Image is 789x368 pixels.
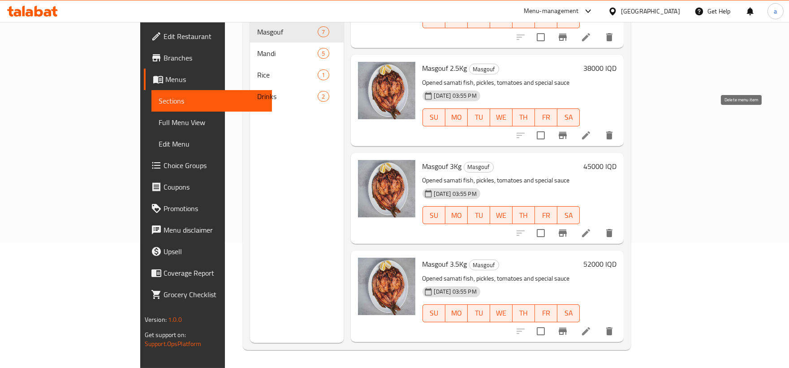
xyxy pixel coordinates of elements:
[427,209,442,222] span: SU
[144,26,272,47] a: Edit Restaurant
[445,108,468,126] button: MO
[471,13,487,26] span: TU
[427,111,442,124] span: SU
[423,77,580,88] p: Opened samati fish, pickles, tomatoes and special sauce
[561,209,576,222] span: SA
[423,160,462,173] span: Masgouf 3Kg
[583,62,617,74] h6: 38000 IQD
[561,111,576,124] span: SA
[621,6,680,16] div: [GEOGRAPHIC_DATA]
[164,182,265,192] span: Coupons
[490,108,513,126] button: WE
[151,112,272,133] a: Full Menu View
[318,48,329,59] div: items
[145,314,167,325] span: Version:
[318,69,329,80] div: items
[557,206,580,224] button: SA
[539,111,554,124] span: FR
[257,69,318,80] span: Rice
[358,62,415,119] img: Masgouf 2.5Kg
[552,320,573,342] button: Branch-specific-item
[250,21,344,43] div: Masgouf7
[552,222,573,244] button: Branch-specific-item
[513,304,535,322] button: TH
[431,91,480,100] span: [DATE] 03:55 PM
[774,6,777,16] span: a
[449,209,464,222] span: MO
[494,111,509,124] span: WE
[513,206,535,224] button: TH
[151,90,272,112] a: Sections
[531,224,550,242] span: Select to update
[250,64,344,86] div: Rice1
[464,162,494,173] div: Masgouf
[449,13,464,26] span: MO
[318,91,329,102] div: items
[539,307,554,320] span: FR
[427,13,442,26] span: SU
[144,284,272,305] a: Grocery Checklist
[318,92,328,101] span: 2
[599,125,620,146] button: delete
[165,74,265,85] span: Menus
[469,64,499,74] div: Masgouf
[531,322,550,341] span: Select to update
[257,48,318,59] div: Mandi
[471,307,487,320] span: TU
[561,307,576,320] span: SA
[423,175,580,186] p: Opened samati fish, pickles, tomatoes and special sauce
[599,222,620,244] button: delete
[516,111,531,124] span: TH
[524,6,579,17] div: Menu-management
[423,257,467,271] span: Masgouf 3.5Kg
[159,95,265,106] span: Sections
[516,13,531,26] span: TH
[144,69,272,90] a: Menus
[144,262,272,284] a: Coverage Report
[513,108,535,126] button: TH
[471,111,487,124] span: TU
[318,49,328,58] span: 5
[535,206,557,224] button: FR
[557,108,580,126] button: SA
[423,108,445,126] button: SU
[468,206,490,224] button: TU
[151,133,272,155] a: Edit Menu
[164,31,265,42] span: Edit Restaurant
[144,198,272,219] a: Promotions
[581,228,591,238] a: Edit menu item
[164,225,265,235] span: Menu disclaimer
[539,13,554,26] span: FR
[164,268,265,278] span: Coverage Report
[471,209,487,222] span: TU
[552,26,573,48] button: Branch-specific-item
[318,28,328,36] span: 7
[145,329,186,341] span: Get support on:
[257,26,318,37] span: Masgouf
[318,71,328,79] span: 1
[535,108,557,126] button: FR
[164,160,265,171] span: Choice Groups
[423,61,467,75] span: Masgouf 2.5Kg
[494,307,509,320] span: WE
[250,86,344,107] div: Drinks2
[449,307,464,320] span: MO
[557,304,580,322] button: SA
[583,258,617,270] h6: 52000 IQD
[581,326,591,337] a: Edit menu item
[358,258,415,315] img: Masgouf 3.5Kg
[318,26,329,37] div: items
[470,64,499,74] span: Masgouf
[164,203,265,214] span: Promotions
[531,126,550,145] span: Select to update
[468,108,490,126] button: TU
[516,307,531,320] span: TH
[144,155,272,176] a: Choice Groups
[494,13,509,26] span: WE
[552,125,573,146] button: Branch-specific-item
[539,209,554,222] span: FR
[164,289,265,300] span: Grocery Checklist
[257,91,318,102] span: Drinks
